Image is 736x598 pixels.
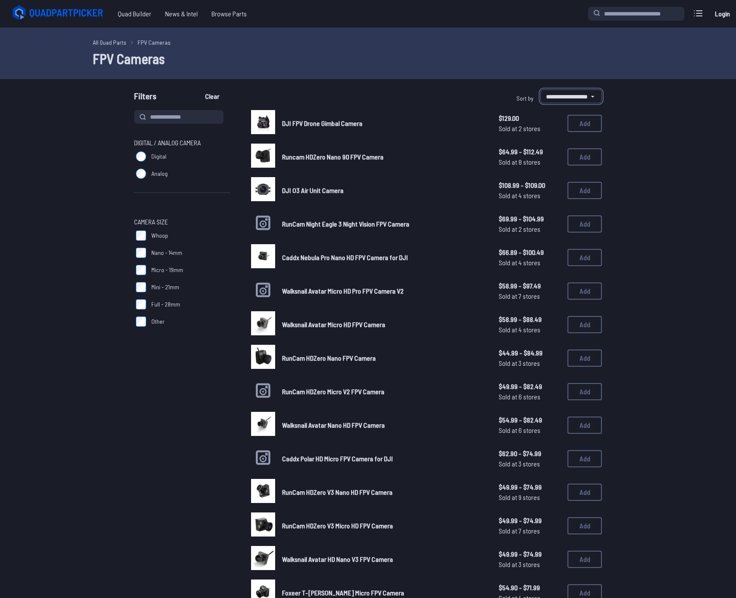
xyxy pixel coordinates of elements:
span: $58.99 - $97.49 [499,281,561,291]
a: Login [712,5,733,22]
span: Sold at 3 stores [499,358,561,368]
a: News & Intel [158,5,205,22]
span: Nano - 14mm [151,248,182,257]
a: image [251,244,275,271]
span: $54.90 - $71.99 [499,583,561,593]
a: FPV Cameras [138,38,171,47]
a: Walksnail Avatar Nano HD FPV Camera [282,420,485,430]
button: Add [567,282,602,300]
img: image [251,311,275,335]
a: Walksnail Avatar Micro HD FPV Camera [282,319,485,330]
button: Add [567,148,602,166]
span: $49.99 - $74.99 [499,515,561,526]
a: Walksnail Avatar Micro HD Pro FPV Camera V2 [282,286,485,296]
a: image [251,479,275,506]
span: Sold at 3 stores [499,559,561,570]
span: $64.99 - $112.49 [499,147,561,157]
a: Caddx Polar HD Micro FPV Camera for DJI [282,454,485,464]
span: Caddx Nebula Pro Nano HD FPV Camera for DJI [282,253,408,261]
span: Mini - 21mm [151,283,179,291]
span: Sold at 4 stores [499,190,561,201]
input: Whoop [136,230,146,241]
span: Sold at 8 stores [499,157,561,167]
a: image [251,110,275,137]
img: image [251,244,275,268]
span: Digital [151,152,166,161]
img: image [251,546,275,570]
span: Camera Size [134,217,168,227]
span: $49.99 - $74.99 [499,482,561,492]
span: Walksnail Avatar HD Nano V3 FPV Camera [282,555,393,563]
span: RunCam HDZero V3 Micro HD FPV Camera [282,521,393,530]
input: Other [136,316,146,327]
span: Digital / Analog Camera [134,138,201,148]
h1: FPV Cameras [93,48,643,69]
span: RunCam HDZero Nano FPV Camera [282,354,376,362]
span: $108.99 - $109.00 [499,180,561,190]
span: Runcam HDZero Nano 90 FPV Camera [282,153,383,161]
span: Full - 28mm [151,300,180,309]
button: Add [567,517,602,534]
span: Other [151,317,165,326]
span: $129.00 [499,113,561,123]
span: Filters [134,89,156,107]
span: Foxeer T-[PERSON_NAME] Micro FPV Camera [282,589,404,597]
button: Add [567,215,602,233]
a: image [251,412,275,439]
a: Quad Builder [111,5,158,22]
span: $62.90 - $74.99 [499,448,561,459]
a: RunCam HDZero V3 Nano HD FPV Camera [282,487,485,497]
span: Sold at 2 stores [499,123,561,134]
button: Add [567,551,602,568]
a: DJI FPV Drone Gimbal Camera [282,118,485,129]
a: Runcam HDZero Nano 90 FPV Camera [282,152,485,162]
a: RunCam HDZero V3 Micro HD FPV Camera [282,521,485,531]
a: image [251,177,275,204]
span: Sold at 9 stores [499,492,561,503]
a: All Quad Parts [93,38,126,47]
a: image [251,311,275,338]
img: image [251,412,275,436]
span: Sold at 7 stores [499,291,561,301]
a: RunCam Night Eagle 3 Night Vision FPV Camera [282,219,485,229]
a: Walksnail Avatar HD Nano V3 FPV Camera [282,554,485,564]
button: Add [567,484,602,501]
input: Digital [136,151,146,162]
img: image [251,177,275,201]
span: Walksnail Avatar Micro HD FPV Camera [282,320,385,328]
select: Sort by [540,89,602,103]
button: Add [567,249,602,266]
button: Clear [198,89,227,103]
a: DJI O3 Air Unit Camera [282,185,485,196]
span: RunCam HDZero Micro V2 FPV Camera [282,387,384,396]
img: image [251,479,275,503]
span: DJI O3 Air Unit Camera [282,186,343,194]
a: image [251,144,275,170]
input: Nano - 14mm [136,248,146,258]
img: image [251,512,275,537]
a: RunCam HDZero Nano FPV Camera [282,353,485,363]
span: Sold at 4 stores [499,258,561,268]
span: Caddx Polar HD Micro FPV Camera for DJI [282,454,393,463]
span: Sold at 6 stores [499,425,561,435]
span: Walksnail Avatar Nano HD FPV Camera [282,421,385,429]
button: Add [567,115,602,132]
span: Sold at 4 stores [499,325,561,335]
a: image [251,546,275,573]
img: image [251,110,275,134]
button: Add [567,383,602,400]
a: Browse Parts [205,5,254,22]
span: $54.99 - $82.49 [499,415,561,425]
span: $49.99 - $82.49 [499,381,561,392]
input: Analog [136,169,146,179]
button: Add [567,350,602,367]
input: Mini - 21mm [136,282,146,292]
span: Micro - 19mm [151,266,183,274]
input: Full - 28mm [136,299,146,310]
span: Whoop [151,231,168,240]
span: $66.89 - $100.49 [499,247,561,258]
span: Sold at 7 stores [499,526,561,536]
